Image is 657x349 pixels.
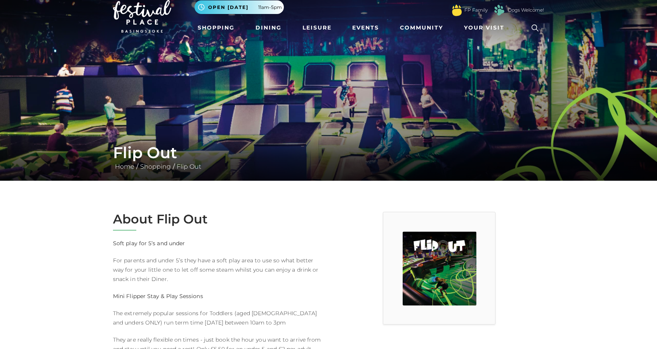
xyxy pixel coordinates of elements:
h1: Flip Out [113,143,544,162]
p: For parents and under 5’s they have a soft play area to use so what better way for your little on... [113,256,323,284]
button: Open [DATE] 11am-5pm [195,0,284,14]
span: Your Visit [464,24,504,32]
a: Dining [252,21,285,35]
h2: About Flip Out [113,212,323,227]
a: Community [397,21,446,35]
a: Shopping [195,21,238,35]
div: / / [107,143,550,171]
strong: Mini Flipper Stay & Play Sessions [113,293,203,300]
a: Home [113,163,136,170]
a: Dogs Welcome! [508,7,544,14]
a: Your Visit [461,21,511,35]
p: The extremely popular sessions for Toddlers (aged [DEMOGRAPHIC_DATA] and unders ONLY) run term ti... [113,309,323,327]
strong: Soft play for 5’s and under [113,240,185,247]
a: FP Family [464,7,488,14]
span: Open [DATE] [208,4,249,11]
span: 11am-5pm [258,4,282,11]
a: Leisure [299,21,335,35]
a: Events [349,21,382,35]
a: Flip Out [175,163,203,170]
a: Shopping [138,163,173,170]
